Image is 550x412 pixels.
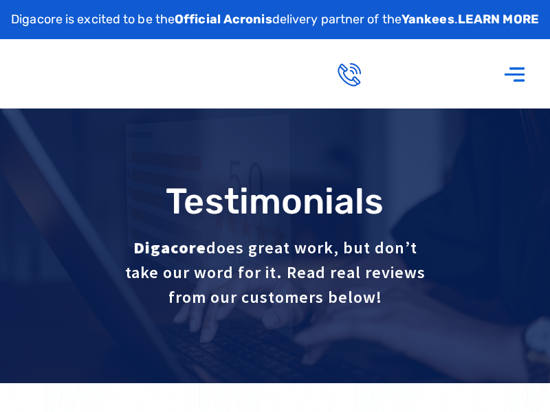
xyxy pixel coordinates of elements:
h1: Testimonials [7,182,543,221]
p: does great work, but don’t take our word for it. Read real reviews from our customers below! [74,236,476,310]
p: Digacore is excited to be the delivery partner of the . [11,10,539,29]
img: Digacore logo 1 [26,41,181,106]
div: Menu Toggle [496,55,533,93]
a: LEARN MORE [458,12,539,27]
a: Digacore [133,237,206,258]
strong: Yankees [401,12,454,27]
strong: Official Acronis [175,12,272,27]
